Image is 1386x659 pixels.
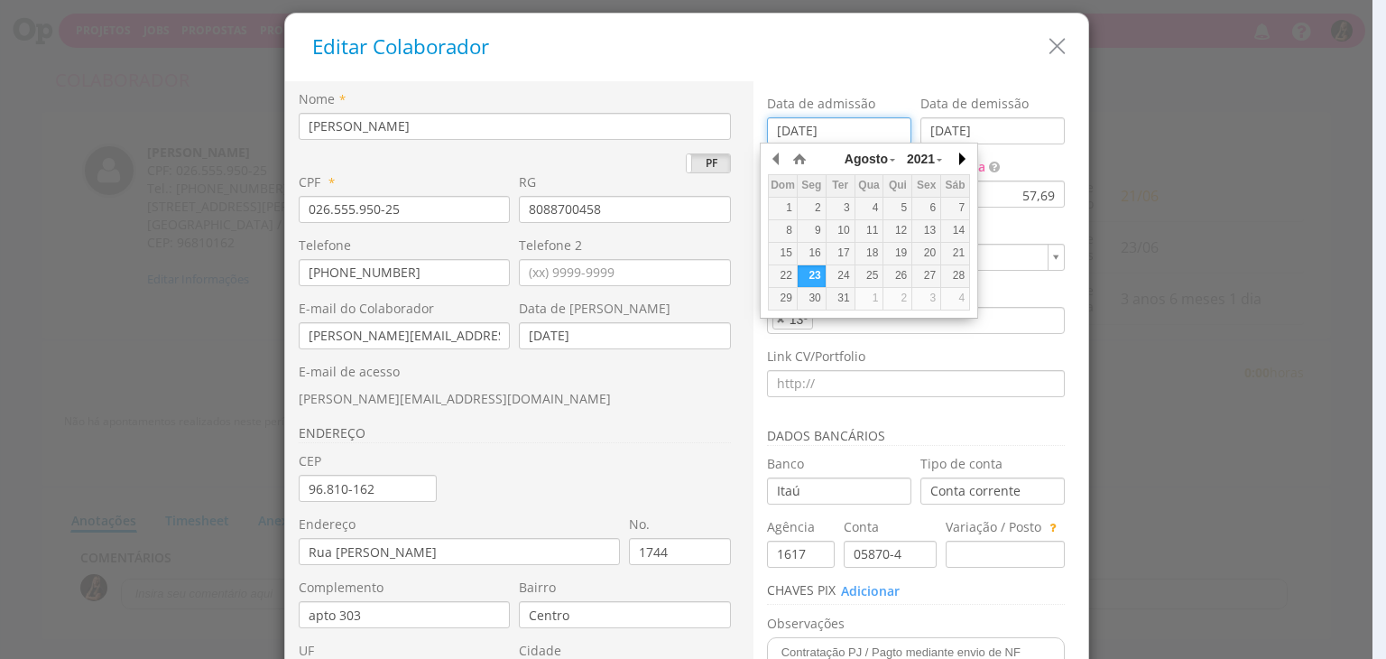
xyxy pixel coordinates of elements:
[912,268,940,283] div: 27
[798,291,826,306] div: 30
[299,426,731,443] h3: ENDEREÇO
[519,579,556,597] label: Bairro
[519,322,731,349] input: dd/mm/aaaa
[299,475,437,502] input: 00.000-000
[941,246,969,261] div: 21
[827,200,855,216] div: 3
[827,268,855,283] div: 24
[299,322,511,349] input: Informe um e-mail válido
[299,538,621,565] input: Digite o logradouro do cliente (Rua, Avenida, Alameda)
[827,291,855,306] div: 31
[767,95,875,113] label: Data de admissão
[299,452,321,470] label: CEP
[883,246,911,261] div: 19
[855,200,883,216] div: 4
[912,291,940,306] div: 3
[767,117,911,144] input: dd/mm/aaaa
[769,268,797,283] div: 22
[299,390,611,407] span: Edite na tela de usuários e permissões
[767,429,1066,446] h3: Dados bancários
[827,246,855,261] div: 17
[912,223,940,238] div: 13
[920,181,1065,208] div: 57,69
[883,223,911,238] div: 12
[941,200,969,216] div: 7
[826,174,855,197] th: Ter
[335,91,346,107] span: Campo obrigatório
[767,348,865,366] label: Link CV/Portfolio
[687,154,730,172] label: PF
[299,259,511,286] input: (xx) 9999-9999
[912,174,941,197] th: Sex
[883,174,912,197] th: Qui
[855,291,883,306] div: 1
[769,200,797,216] div: 1
[920,117,1065,144] input: dd/mm/aaaa
[920,478,1065,505] input: Ex.: Conta corrente
[324,174,335,190] span: Campo obrigatório
[855,223,883,238] div: 11
[769,291,797,306] div: 29
[312,36,1075,59] h5: Editar Colaborador
[840,581,901,601] button: Adicionar
[798,268,826,283] div: 23
[883,200,911,216] div: 5
[798,246,826,261] div: 16
[883,268,911,283] div: 26
[299,196,511,223] input: 000.000.000-00
[767,455,804,473] label: Banco
[941,223,969,238] div: 14
[941,174,970,197] th: Sáb
[920,95,1029,113] label: Data de demissão
[844,518,879,536] label: Conta
[299,363,731,381] p: E-mail de acesso
[798,223,826,238] div: 9
[299,173,320,191] label: CPF
[920,455,1003,473] label: Tipo de conta
[767,370,1066,397] input: http://
[946,518,1041,536] label: Variação / Posto
[827,223,855,238] div: 10
[299,601,511,628] input: Complemento do endereço
[769,174,798,197] th: Dom
[299,515,356,534] label: Endereço
[519,300,670,318] label: Data de [PERSON_NAME]
[767,615,845,633] label: Observações
[845,152,888,166] span: Agosto
[941,268,969,283] div: 28
[769,223,797,238] div: 8
[769,246,797,261] div: 15
[941,291,969,306] div: 4
[790,314,808,326] div: 13º
[855,174,883,197] th: Qua
[519,173,536,191] label: RG
[767,581,1066,605] h3: Chaves PIX
[767,518,815,536] label: Agência
[519,259,731,286] input: (xx) 9999-9999
[912,200,940,216] div: 6
[907,152,935,166] span: 2021
[798,200,826,216] div: 2
[855,246,883,261] div: 18
[299,237,351,255] label: Telefone
[299,300,434,318] label: E-mail do Colaborador
[883,291,911,306] div: 2
[519,237,582,255] label: Telefone 2
[299,579,383,597] label: Complemento
[855,268,883,283] div: 25
[912,246,940,261] div: 20
[797,174,826,197] th: Seg
[299,90,335,108] label: Nome
[1045,519,1056,535] span: Utilize este campo para informar dados adicionais ou específicos para esta conta. Ex: 013 - Poupança
[629,515,650,534] label: No.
